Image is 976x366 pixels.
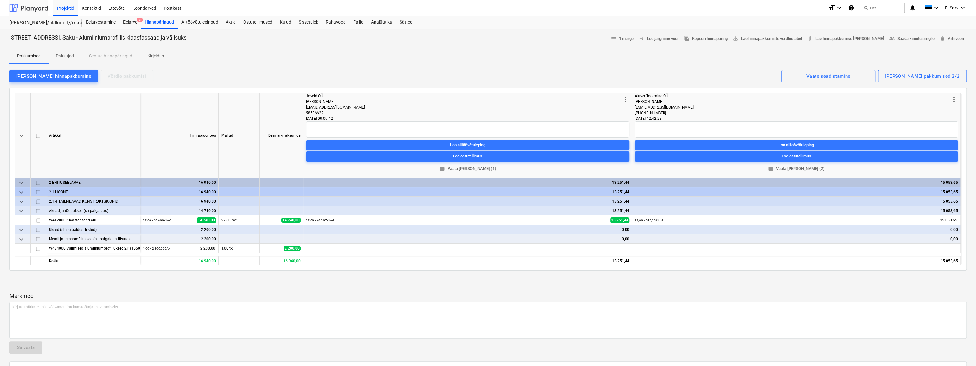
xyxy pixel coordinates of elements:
div: Eelarve [119,16,141,29]
div: 1,00 tk [219,244,260,253]
div: 2 200,00 [143,225,216,234]
button: Vaate seadistamine [781,70,875,82]
div: Loo ostutellimus [782,153,811,160]
button: [PERSON_NAME] hinnapakkumine [9,70,98,82]
div: [DATE] 12:42:28 [635,116,958,121]
span: Lae hinnapakkumise [PERSON_NAME] [807,35,884,42]
a: Rahavoog [322,16,349,29]
div: 13 251,44 [306,178,629,187]
p: Pakkujad [56,53,74,59]
button: Loo alltöövõtuleping [635,140,958,150]
span: Loo järgmine voor [639,35,679,42]
div: W412000 Klaasfassaad alu [49,215,138,225]
span: 15 053,65 [939,218,958,223]
span: Arhiveeri [940,35,964,42]
div: 2.1.4 TÄIENDAVAD KONSTRUKTSIOONID [49,197,138,206]
div: Sätted [396,16,416,29]
span: E. Sarv [945,5,958,10]
a: Alltöövõtulepingud [178,16,222,29]
i: keyboard_arrow_down [959,4,967,12]
i: format_size [828,4,836,12]
span: 2 200,00 [200,246,216,251]
span: 3 [137,18,143,22]
div: 16 940,00 [143,178,216,187]
div: 0,00 [306,225,629,234]
div: 0,00 [635,225,958,234]
div: 13 251,44 [306,197,629,206]
button: Vaata [PERSON_NAME] (2) [635,164,958,174]
span: delete [940,36,945,41]
div: Hinnaprognoos [140,93,219,178]
div: Failid [349,16,367,29]
span: attach_file [807,36,813,41]
button: 1 märge [608,34,636,44]
button: Loo alltöövõtuleping [306,140,629,150]
span: Vaata [PERSON_NAME] (1) [308,165,627,172]
span: 1 märge [611,35,634,42]
span: folder [439,166,445,172]
i: keyboard_arrow_down [836,4,843,12]
span: 13 251,44 [610,217,629,223]
button: Saada kinnitusringile [887,34,937,44]
p: Kirjeldus [147,53,164,59]
button: [PERSON_NAME] pakkumised 2/2 [878,70,967,82]
a: Eelarvestamine [82,16,119,29]
span: keyboard_arrow_down [18,188,25,196]
div: 15 053,65 [632,256,961,265]
div: 0,00 [306,234,629,244]
span: Kopeeri hinnapäring [684,35,728,42]
div: [PERSON_NAME] [635,99,950,104]
span: keyboard_arrow_down [18,198,25,205]
a: Aktid [222,16,239,29]
a: Analüütika [367,16,396,29]
div: 0,00 [635,234,958,244]
button: Otsi [861,3,905,13]
p: Pakkumised [17,53,41,59]
button: Loo järgmine voor [636,34,681,44]
span: Saada kinnitusringile [889,35,935,42]
small: 27,60 × 480,07€ / m2 [306,219,335,222]
div: 13 251,44 [306,206,629,215]
div: Mahud [219,93,260,178]
button: Loo ostutellimus [306,151,629,162]
div: Eesmärkmaksumus [260,93,303,178]
span: [EMAIL_ADDRESS][DOMAIN_NAME] [306,105,365,109]
button: Arhiveeri [937,34,967,44]
div: Loo alltöövõtuleping [450,141,485,149]
div: 2 EHITUSEELARVE [49,178,138,187]
a: Eelarve3 [119,16,141,29]
div: Loo ostutellimus [453,153,482,160]
div: 14 740,00 [143,206,216,215]
div: Joveld OÜ [306,93,622,99]
div: Chat Widget [945,336,976,366]
p: Märkmed [9,292,967,300]
div: Aknad ja rõduuksed (sh paigaldus) [49,206,138,215]
a: Ostutellimused [239,16,276,29]
div: 13 251,44 [303,256,632,265]
div: 16 940,00 [260,256,303,265]
div: 16 940,00 [143,197,216,206]
span: more_vert [622,96,629,103]
a: Lae hinnapakkumiste võrdlustabel [730,34,805,44]
a: Kulud [276,16,295,29]
span: 2 200,00 [284,246,301,251]
div: [PERSON_NAME] [306,99,622,104]
i: keyboard_arrow_down [932,4,940,12]
span: search [863,5,868,10]
button: Kopeeri hinnapäring [681,34,730,44]
div: 15 053,65 [635,187,958,197]
span: save_alt [733,36,738,41]
small: 1,00 × 2 200,00€ / tk [143,247,170,250]
i: Abikeskus [848,4,854,12]
div: 13 251,44 [306,187,629,197]
small: 27,60 × 545,36€ / m2 [635,219,664,222]
div: Aluver Tootmine OÜ [635,93,950,99]
div: Hinnapäringud [141,16,178,29]
div: Vaate seadistamine [806,72,851,80]
span: [EMAIL_ADDRESS][DOMAIN_NAME] [635,105,694,109]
